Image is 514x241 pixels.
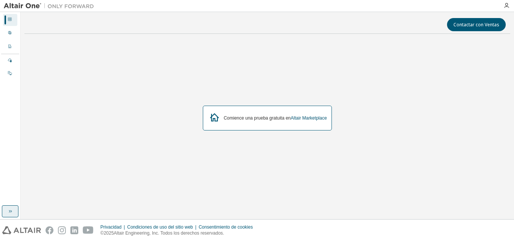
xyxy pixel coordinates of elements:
[104,230,114,236] font: 2025
[3,14,17,26] div: Dashboard
[3,41,17,53] div: Company Profile
[3,55,17,67] div: Managed
[4,2,98,10] img: Altair Uno
[453,21,499,28] font: Contactar con Ventas
[100,224,122,230] font: Privacidad
[447,18,506,31] button: Contactar con Ventas
[224,115,290,121] font: Comience una prueba gratuita en
[100,230,104,236] font: ©
[114,230,224,236] font: Altair Engineering, Inc. Todos los derechos reservados.
[3,27,17,39] div: User Profile
[70,226,78,234] img: linkedin.svg
[127,224,193,230] font: Condiciones de uso del sitio web
[2,226,41,234] img: altair_logo.svg
[83,226,94,234] img: youtube.svg
[199,224,253,230] font: Consentimiento de cookies
[46,226,53,234] img: facebook.svg
[3,68,17,80] div: On Prem
[291,115,327,121] a: Altair Marketplace
[58,226,66,234] img: instagram.svg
